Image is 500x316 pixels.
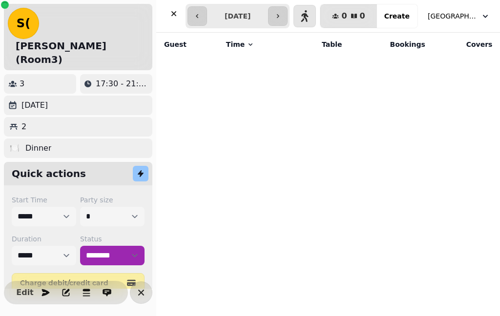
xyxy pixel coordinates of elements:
label: Status [80,234,145,244]
span: Charge debit/credit card [20,279,125,286]
span: Edit [19,289,31,296]
label: Start Time [12,195,76,205]
h2: Quick actions [12,167,86,180]
h2: [PERSON_NAME] (Room3) [16,39,148,66]
th: Bookings [348,33,431,56]
th: Covers [431,33,499,56]
p: [DATE] [21,99,48,111]
span: Create [384,13,410,20]
th: Table [292,33,348,56]
button: [GEOGRAPHIC_DATA] [422,7,496,25]
p: 17:30 - 21:30 [96,78,148,90]
p: 🍽️ [10,142,20,154]
span: Time [226,39,245,49]
label: Duration [12,234,76,244]
button: 00 [320,4,376,28]
span: S( [17,18,30,29]
label: Party size [80,195,145,205]
p: 3 [20,78,24,90]
button: Charge debit/credit card [12,273,145,293]
button: Create [376,4,417,28]
span: 0 [360,12,365,20]
button: Edit [15,283,35,302]
p: Dinner [25,142,51,154]
span: [GEOGRAPHIC_DATA] [428,11,477,21]
th: Guest [156,33,220,56]
span: 0 [341,12,347,20]
p: 2 [21,121,26,133]
button: Time [226,39,254,49]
